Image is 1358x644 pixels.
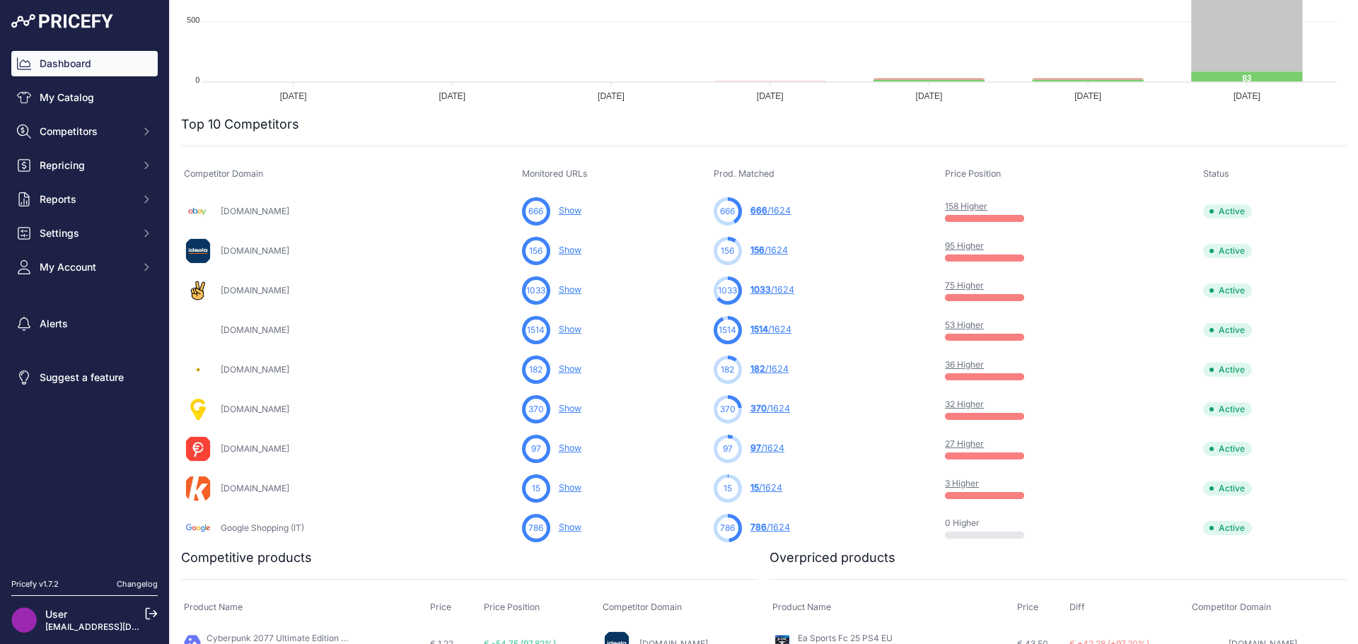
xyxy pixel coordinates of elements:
span: 786 [528,522,543,534]
span: 97 [750,443,761,453]
span: 1514 [719,324,736,336]
span: 182 [529,363,542,376]
span: 97 [531,443,541,455]
span: Repricing [40,158,132,172]
a: Show [559,522,581,532]
span: Price Position [945,168,1001,179]
a: User [45,608,67,620]
a: Alerts [11,311,158,336]
a: [DOMAIN_NAME] [221,245,289,256]
img: Pricefy Logo [11,14,113,28]
span: Active [1203,521,1252,535]
a: 666/1624 [750,205,791,216]
span: 156 [721,245,734,257]
a: [EMAIL_ADDRESS][DOMAIN_NAME] [45,621,193,632]
span: 786 [720,522,735,534]
h2: Competitive products [181,548,312,568]
span: 666 [750,205,767,216]
h2: Top 10 Competitors [181,115,299,134]
span: 666 [720,205,735,218]
span: Diff [1069,602,1085,612]
a: [DOMAIN_NAME] [221,206,289,216]
a: 95 Higher [945,240,984,251]
span: 786 [750,522,767,532]
tspan: [DATE] [916,91,943,101]
a: 32 Higher [945,399,984,409]
a: Show [559,443,581,453]
a: Suggest a feature [11,365,158,390]
span: Status [1203,168,1229,179]
span: 1033 [526,284,545,297]
span: Price Position [484,602,540,612]
span: Product Name [772,602,831,612]
span: Active [1203,442,1252,456]
tspan: [DATE] [439,91,465,101]
button: My Account [11,254,158,280]
a: [DOMAIN_NAME] [221,443,289,454]
a: Cyberpunk 2077 Ultimate Edition PS5 [GEOGRAPHIC_DATA] [207,633,446,643]
tspan: [DATE] [757,91,784,101]
a: [DOMAIN_NAME] [221,483,289,493]
a: 158 Higher [945,201,987,211]
span: Active [1203,204,1252,218]
span: 15 [750,482,759,493]
a: Show [559,324,581,334]
a: 370/1624 [750,403,790,414]
span: 182 [750,363,765,374]
a: 97/1624 [750,443,784,453]
a: Show [559,284,581,295]
span: My Account [40,260,132,274]
a: 786/1624 [750,522,790,532]
p: 0 Higher [945,517,1035,529]
span: Active [1203,481,1252,496]
span: Prod. Matched [714,168,774,179]
span: Monitored URLs [522,168,588,179]
span: Price [430,602,451,612]
a: 15/1624 [750,482,782,493]
span: 156 [529,245,542,257]
button: Competitors [11,119,158,144]
tspan: 0 [195,76,199,84]
span: Competitor Domain [1192,602,1271,612]
a: 1514/1624 [750,324,791,334]
a: 156/1624 [750,245,788,255]
tspan: [DATE] [598,91,625,101]
a: [DOMAIN_NAME] [221,364,289,375]
span: 370 [528,403,544,416]
span: Reports [40,192,132,206]
span: 666 [528,205,543,218]
a: 3 Higher [945,478,979,488]
a: My Catalog [11,85,158,110]
a: Show [559,205,581,216]
a: 182/1624 [750,363,789,374]
a: Show [559,482,581,493]
a: Show [559,363,581,374]
span: 15 [532,482,540,495]
tspan: 500 [187,16,199,24]
span: Price [1017,602,1038,612]
span: Product Name [184,602,243,612]
span: 156 [750,245,765,255]
tspan: [DATE] [280,91,307,101]
a: Changelog [117,579,158,589]
span: Active [1203,283,1252,298]
span: 1033 [718,284,737,297]
div: Pricefy v1.7.2 [11,578,59,590]
tspan: [DATE] [1074,91,1101,101]
span: 97 [723,443,733,455]
a: Dashboard [11,51,158,76]
a: 27 Higher [945,438,984,449]
span: Settings [40,226,132,240]
span: 370 [720,403,736,416]
button: Repricing [11,153,158,178]
span: Active [1203,244,1252,258]
a: Ea Sports Fc 25 PS4 EU [798,633,893,643]
button: Reports [11,187,158,212]
button: Settings [11,221,158,246]
a: 1033/1624 [750,284,794,295]
a: [DOMAIN_NAME] [221,324,289,335]
span: 1033 [750,284,771,295]
span: 182 [721,363,734,376]
span: Active [1203,363,1252,377]
span: Active [1203,323,1252,337]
